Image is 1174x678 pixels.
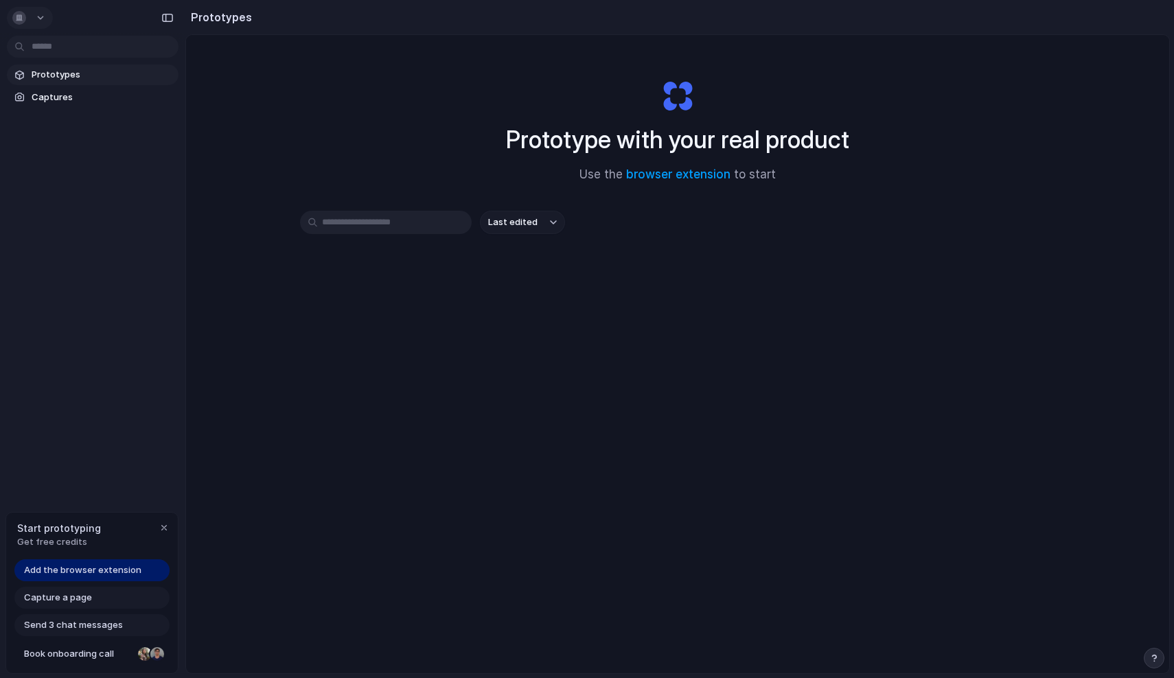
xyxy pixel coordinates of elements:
a: Add the browser extension [14,559,170,581]
span: Prototypes [32,68,173,82]
a: browser extension [626,167,730,181]
span: Start prototyping [17,521,101,535]
button: Last edited [480,211,565,234]
h1: Prototype with your real product [506,121,849,158]
h2: Prototypes [185,9,252,25]
a: Captures [7,87,179,108]
span: Add the browser extension [24,563,141,577]
div: Christian Iacullo [149,646,165,662]
span: Send 3 chat messages [24,618,123,632]
span: Use the to start [579,166,776,184]
a: Book onboarding call [14,643,170,665]
span: Captures [32,91,173,104]
span: Book onboarding call [24,647,133,661]
a: Prototypes [7,65,179,85]
span: Capture a page [24,591,92,605]
span: Last edited [488,215,538,229]
span: Get free credits [17,535,101,549]
div: Nicole Kubica [137,646,153,662]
